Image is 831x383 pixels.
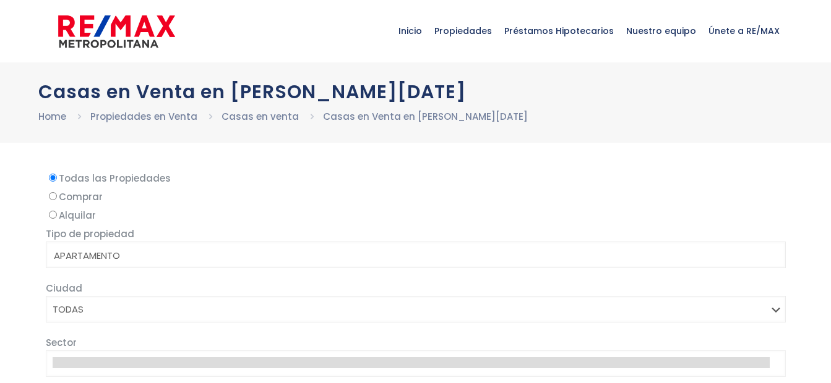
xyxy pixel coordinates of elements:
[46,282,82,295] span: Ciudad
[428,12,498,49] span: Propiedades
[90,110,197,123] a: Propiedades en Venta
[38,81,793,103] h1: Casas en Venta en [PERSON_NAME][DATE]
[392,12,428,49] span: Inicio
[46,227,134,240] span: Tipo de propiedad
[53,248,770,263] option: APARTAMENTO
[702,12,786,49] span: Únete a RE/MAX
[53,263,770,278] option: CASA
[38,110,66,123] a: Home
[498,12,620,49] span: Préstamos Hipotecarios
[46,336,77,349] span: Sector
[620,12,702,49] span: Nuestro equipo
[49,192,57,200] input: Comprar
[49,211,57,219] input: Alquilar
[58,13,175,50] img: remax-metropolitana-logo
[46,189,786,204] label: Comprar
[222,110,299,123] a: Casas en venta
[46,170,786,186] label: Todas las Propiedades
[46,208,786,223] label: Alquilar
[323,110,528,123] a: Casas en Venta en [PERSON_NAME][DATE]
[49,174,57,182] input: Todas las Propiedades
